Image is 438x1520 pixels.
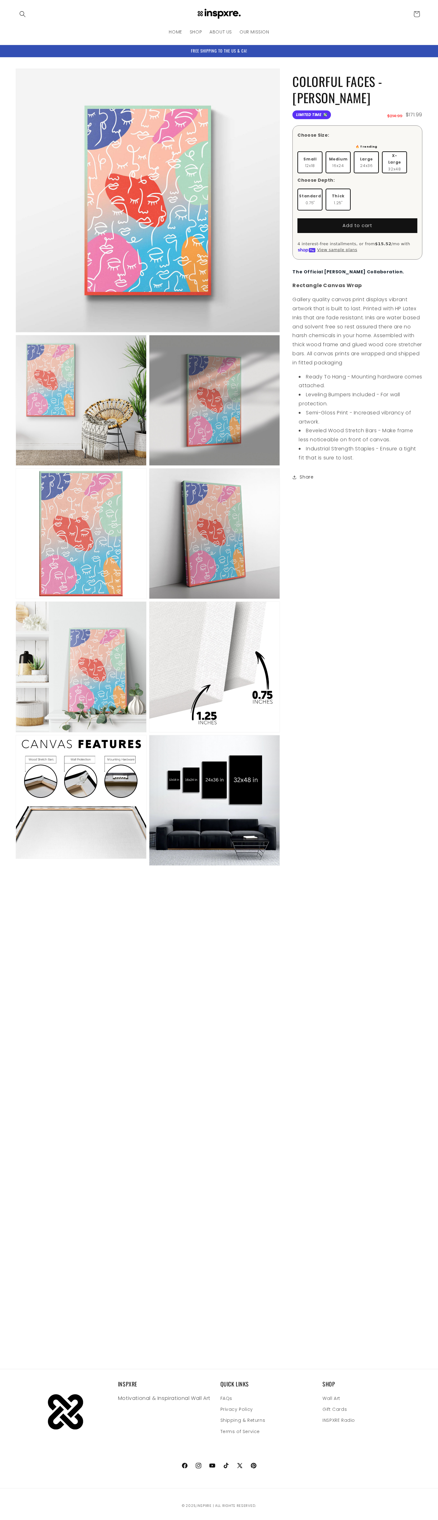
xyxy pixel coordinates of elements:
h2: INSPXRE [118,1381,218,1388]
span: The Official [PERSON_NAME] Collaboration. [292,269,404,275]
a: Wall Art [322,1395,340,1404]
a: SHOP [186,25,206,38]
a: INSPXRE Radio [322,1415,355,1426]
li: Industrial Strength Staples - Ensure a tight fit that is sure to last. [299,444,422,463]
span: X-Large [386,152,403,166]
h2: QUICK LINKS [220,1381,320,1388]
div: 🔥 Trending [354,144,379,150]
label: 32x48 [382,151,407,173]
span: Standard [299,193,321,200]
a: FAQs [220,1395,232,1404]
label: 1.25" [326,189,351,210]
li: Semi-Gloss Print - Increased vibrancy of artwork. [299,408,422,427]
a: OUR MISSION [236,25,273,38]
span: ABOUT US [209,29,232,35]
label: 12x18 [297,151,322,173]
span: Thick [332,193,345,200]
li: Leveling Bumpers Included - For wall protection. [299,390,422,408]
small: © 2025, [182,1503,212,1508]
h2: SHOP [322,1381,422,1388]
span: $171.99 [406,110,422,119]
p: Gallery quality canvas print displays vibrant artwork that is built to last. Printed with HP Late... [292,295,422,367]
a: INSPXRE [197,1503,212,1508]
label: 16x24 [326,151,351,173]
p: Motivational & Inspirational Wall Art [118,1394,218,1403]
span: Limited Time 💸 [292,110,331,119]
button: Add to cart [297,218,417,233]
a: HOME [165,25,186,38]
div: Choose Depth: [297,177,335,184]
img: INSPXRE [194,9,244,20]
a: Shipping & Returns [220,1415,265,1426]
li: Ready To Hang - Mounting hardware comes attached. [299,372,422,391]
label: 0.75" [297,189,322,210]
div: Announcement [16,45,422,57]
li: Beveled Wood Stretch Bars - Make frame less noticeable on front of canvas. [299,426,422,444]
summary: Search [16,7,29,21]
media-gallery: Gallery Viewer [16,68,280,866]
span: OUR MISSION [240,29,269,35]
a: Privacy Policy [220,1404,253,1415]
a: INSPXRE [192,6,246,22]
span: FREE SHIPPING TO THE US & CA! [191,48,247,54]
span: SHOP [190,29,202,35]
span: $214.99 [387,113,403,119]
a: ABOUT US [206,25,236,38]
span: Medium [329,156,348,163]
a: Terms of Service [220,1426,260,1437]
span: HOME [169,29,182,35]
span: Large [360,156,373,163]
label: 24x36 [354,151,379,173]
div: Choose Size: [297,132,329,139]
summary: Share [292,470,313,484]
a: | ALL RIGHTS RESERVED. [213,1503,256,1508]
strong: Rectangle Canvas Wrap [292,282,362,289]
h1: COLORFUL FACES - [PERSON_NAME] [292,73,422,106]
span: Small [303,156,317,163]
a: Gift Cards [322,1404,347,1415]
